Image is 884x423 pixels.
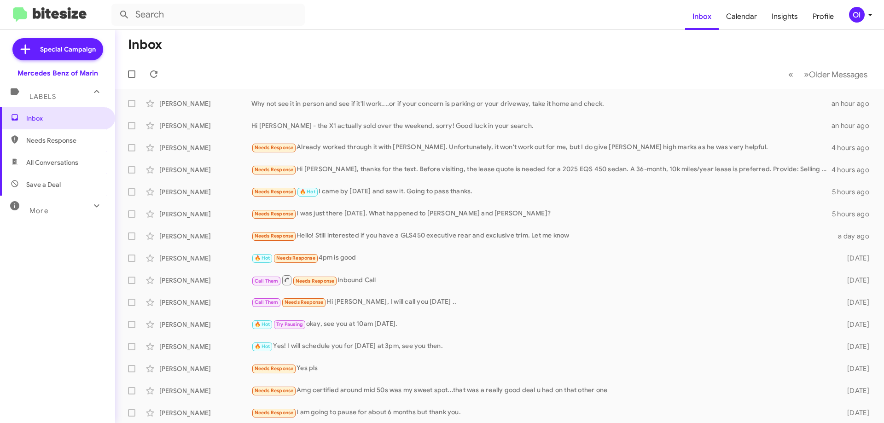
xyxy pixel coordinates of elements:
div: OI [849,7,865,23]
div: Amg certified around mid 50s was my sweet spot...that was a really good deal u had on that other one [251,385,832,396]
div: [PERSON_NAME] [159,386,251,395]
div: [PERSON_NAME] [159,298,251,307]
div: [PERSON_NAME] [159,99,251,108]
div: [PERSON_NAME] [159,342,251,351]
div: [PERSON_NAME] [159,209,251,219]
div: Why not see it in person and see if it'll work....or if your concern is parking or your driveway,... [251,99,832,108]
div: [DATE] [832,408,877,417]
div: an hour ago [832,99,877,108]
div: [DATE] [832,320,877,329]
span: Save a Deal [26,180,61,189]
a: Inbox [685,3,719,30]
div: [PERSON_NAME] [159,121,251,130]
div: I was just there [DATE]. What happened to [PERSON_NAME] and [PERSON_NAME]? [251,209,832,219]
h1: Inbox [128,37,162,52]
div: 4 hours ago [832,165,877,174]
span: Needs Response [255,365,294,371]
span: « [788,69,793,80]
div: [DATE] [832,386,877,395]
a: Profile [805,3,841,30]
a: Calendar [719,3,764,30]
div: a day ago [832,232,877,241]
div: okay, see you at 10am [DATE]. [251,319,832,330]
span: Labels [29,93,56,101]
span: Special Campaign [40,45,96,54]
div: [DATE] [832,298,877,307]
div: Yes! I will schedule you for [DATE] at 3pm, see you then. [251,341,832,352]
span: Needs Response [255,233,294,239]
span: All Conversations [26,158,78,167]
a: Special Campaign [12,38,103,60]
div: [DATE] [832,342,877,351]
button: OI [841,7,874,23]
div: 4 hours ago [832,143,877,152]
div: [PERSON_NAME] [159,232,251,241]
div: Mercedes Benz of Marin [17,69,98,78]
div: [PERSON_NAME] [159,364,251,373]
div: [PERSON_NAME] [159,187,251,197]
span: Needs Response [255,211,294,217]
span: Inbox [26,114,105,123]
div: Hello! Still interested if you have a GLS450 executive rear and exclusive trim. Let me know [251,231,832,241]
span: Call Them [255,299,279,305]
span: Try Pausing [276,321,303,327]
div: [DATE] [832,364,877,373]
span: Needs Response [255,410,294,416]
div: I am going to pause for about 6 months but thank you. [251,407,832,418]
div: an hour ago [832,121,877,130]
span: Needs Response [255,189,294,195]
button: Previous [783,65,799,84]
span: Needs Response [296,278,335,284]
div: 5 hours ago [832,187,877,197]
a: Insights [764,3,805,30]
div: I came by [DATE] and saw it. Going to pass thanks. [251,186,832,197]
div: [PERSON_NAME] [159,320,251,329]
span: Needs Response [255,388,294,394]
span: 🔥 Hot [255,321,270,327]
span: 🔥 Hot [255,255,270,261]
div: [PERSON_NAME] [159,254,251,263]
div: [DATE] [832,254,877,263]
div: Inbound Call [251,274,832,286]
span: Needs Response [276,255,315,261]
div: [PERSON_NAME] [159,143,251,152]
span: 🔥 Hot [255,343,270,349]
span: Needs Response [255,145,294,151]
div: 4pm is good [251,253,832,263]
div: Hi [PERSON_NAME], thanks for the text. Before visiting, the lease quote is needed for a 2025 EQS ... [251,164,832,175]
div: Hi [PERSON_NAME] - the X1 actually sold over the weekend, sorry! Good luck in your search. [251,121,832,130]
nav: Page navigation example [783,65,873,84]
div: [PERSON_NAME] [159,276,251,285]
span: Older Messages [809,70,867,80]
div: [PERSON_NAME] [159,408,251,417]
span: Needs Response [285,299,324,305]
button: Next [798,65,873,84]
span: » [804,69,809,80]
div: [DATE] [832,276,877,285]
div: Yes pls [251,363,832,374]
input: Search [111,4,305,26]
span: Needs Response [26,136,105,145]
div: 5 hours ago [832,209,877,219]
span: Needs Response [255,167,294,173]
div: [PERSON_NAME] [159,165,251,174]
span: 🔥 Hot [300,189,315,195]
span: More [29,207,48,215]
div: Already worked through it with [PERSON_NAME]. Unfortunately, it won't work out for me, but I do g... [251,142,832,153]
span: Call Them [255,278,279,284]
div: Hi [PERSON_NAME], I will call you [DATE] .. [251,297,832,307]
